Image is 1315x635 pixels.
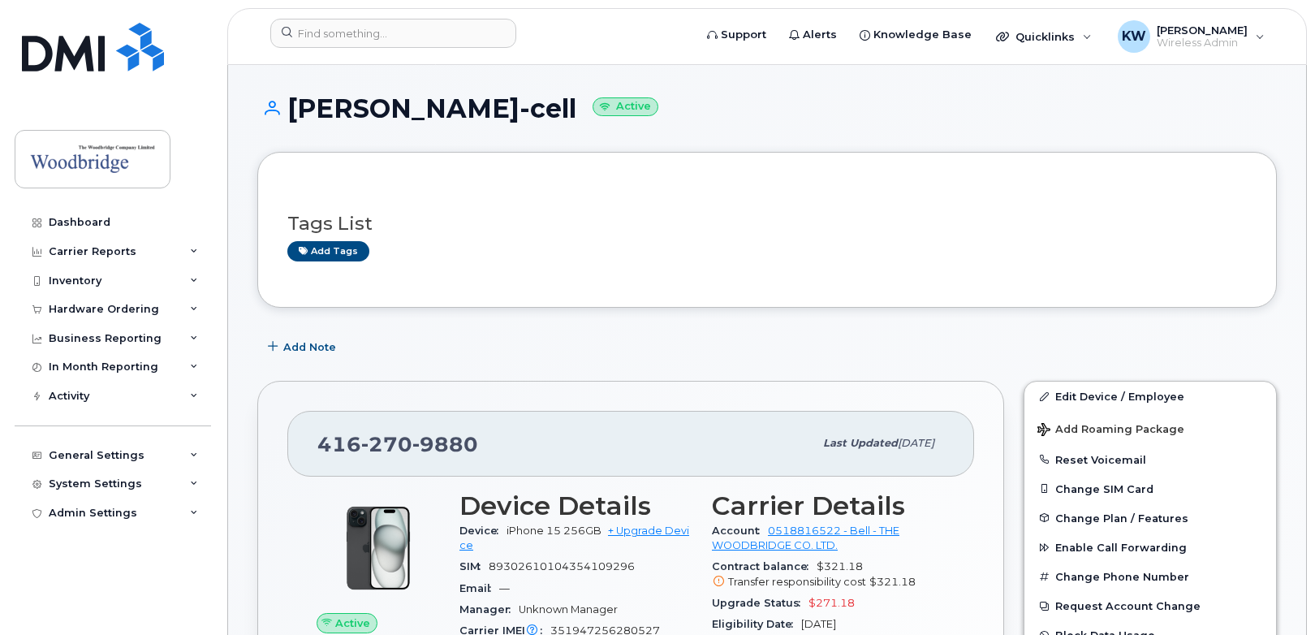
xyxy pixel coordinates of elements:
[801,618,836,630] span: [DATE]
[519,603,618,616] span: Unknown Manager
[317,432,478,456] span: 416
[412,432,478,456] span: 9880
[287,241,369,261] a: Add tags
[712,525,768,537] span: Account
[507,525,601,537] span: iPhone 15 256GB
[1024,562,1276,591] button: Change Phone Number
[257,332,350,361] button: Add Note
[712,525,899,551] a: 0518816522 - Bell - THE WOODBRIDGE CO. LTD.
[712,560,945,590] span: $321.18
[712,597,808,609] span: Upgrade Status
[283,339,336,355] span: Add Note
[459,560,489,572] span: SIM
[1024,382,1276,411] a: Edit Device / Employee
[712,491,945,521] h3: Carrier Details
[335,616,370,631] span: Active
[459,525,507,537] span: Device
[257,94,1277,123] h1: [PERSON_NAME]-cell
[728,576,866,588] span: Transfer responsibility cost
[459,582,499,594] span: Email
[808,597,855,609] span: $271.18
[1024,533,1276,562] button: Enable Call Forwarding
[712,560,817,572] span: Contract balance
[1055,542,1187,554] span: Enable Call Forwarding
[898,437,934,449] span: [DATE]
[287,214,1247,234] h3: Tags List
[459,603,519,616] span: Manager
[1024,591,1276,620] button: Request Account Change
[1037,423,1184,438] span: Add Roaming Package
[1024,412,1276,445] button: Add Roaming Package
[361,432,412,456] span: 270
[1055,512,1188,524] span: Change Plan / Features
[593,97,658,116] small: Active
[1024,474,1276,503] button: Change SIM Card
[823,437,898,449] span: Last updated
[330,499,427,597] img: iPhone_15_Black.png
[489,560,635,572] span: 89302610104354109296
[869,576,916,588] span: $321.18
[1024,503,1276,533] button: Change Plan / Features
[1024,445,1276,474] button: Reset Voicemail
[459,491,692,521] h3: Device Details
[499,582,510,594] span: —
[712,618,801,630] span: Eligibility Date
